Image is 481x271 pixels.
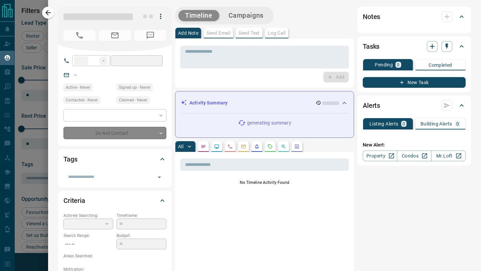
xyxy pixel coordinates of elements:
div: Tasks [363,38,466,54]
span: No Number [134,30,166,41]
span: No Email [99,30,131,41]
h2: Alerts [363,100,380,111]
p: Building Alerts [421,121,452,126]
span: No Number [63,30,96,41]
div: Activity Summary [181,97,348,109]
p: Pending [375,62,393,67]
p: Budget: [117,233,166,239]
h2: Tags [63,154,77,165]
button: New Task [363,77,466,88]
svg: Listing Alerts [254,144,260,149]
button: Campaigns [222,10,270,21]
p: Listing Alerts [369,121,398,126]
p: Add Note [178,31,198,35]
a: -- [74,72,77,77]
div: Alerts [363,97,466,113]
a: Mr.Loft [431,151,466,161]
svg: Notes [201,144,206,149]
button: Timeline [178,10,219,21]
svg: Emails [241,144,246,149]
span: Signed up - Never [119,84,150,91]
p: 0 [403,121,405,126]
svg: Opportunities [281,144,286,149]
p: 0 [397,62,399,67]
h2: Notes [363,11,380,22]
div: Criteria [63,193,166,209]
svg: Requests [268,144,273,149]
p: All [178,144,183,149]
h2: Criteria [63,195,85,206]
a: Property [363,151,397,161]
p: Completed [429,63,452,67]
span: Contacted - Never [66,97,98,103]
button: Open [155,173,164,182]
svg: Calls [227,144,233,149]
p: Activity Summary [189,99,227,106]
p: Areas Searched: [63,253,166,259]
p: Search Range: [63,233,113,239]
p: No Timeline Activity Found [180,180,349,186]
p: 0 [456,121,459,126]
svg: Lead Browsing Activity [214,144,219,149]
p: -- - -- [63,239,113,250]
p: Timeframe: [117,213,166,219]
p: New Alert: [363,142,466,149]
span: Active - Never [66,84,90,91]
p: generating summary [247,119,291,126]
a: Condos [397,151,431,161]
span: Claimed - Never [119,97,147,103]
div: Do Not Contact [63,127,166,139]
p: Actively Searching: [63,213,113,219]
svg: Agent Actions [294,144,300,149]
h2: Tasks [363,41,379,52]
div: Notes [363,9,466,25]
div: Tags [63,151,166,167]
